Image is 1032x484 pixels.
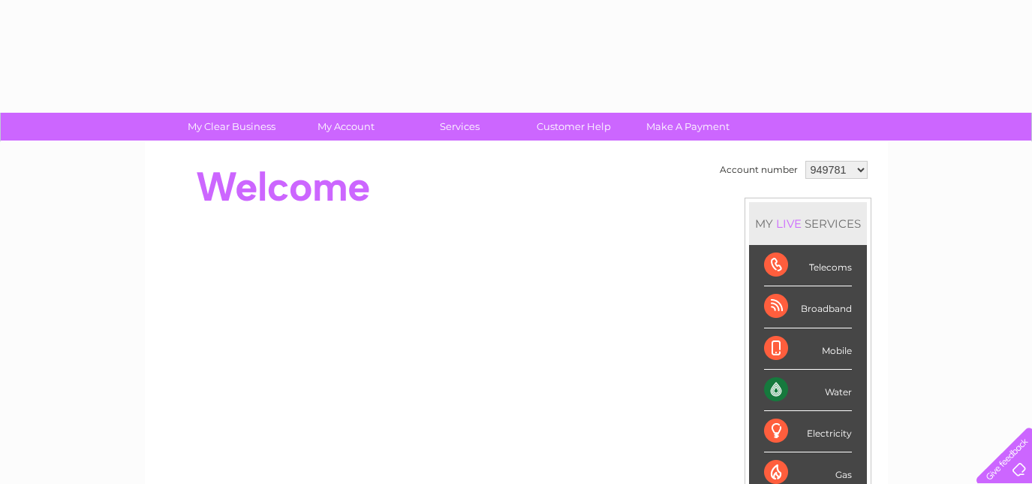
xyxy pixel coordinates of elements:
div: Mobile [764,328,852,370]
a: Customer Help [512,113,636,141]
a: My Account [284,113,408,141]
a: Make A Payment [626,113,750,141]
a: My Clear Business [170,113,293,141]
div: Broadband [764,286,852,328]
td: Account number [716,157,802,183]
div: MY SERVICES [749,202,867,245]
div: Telecoms [764,245,852,286]
div: Electricity [764,411,852,452]
div: Water [764,370,852,411]
a: Services [398,113,522,141]
div: LIVE [773,216,805,231]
